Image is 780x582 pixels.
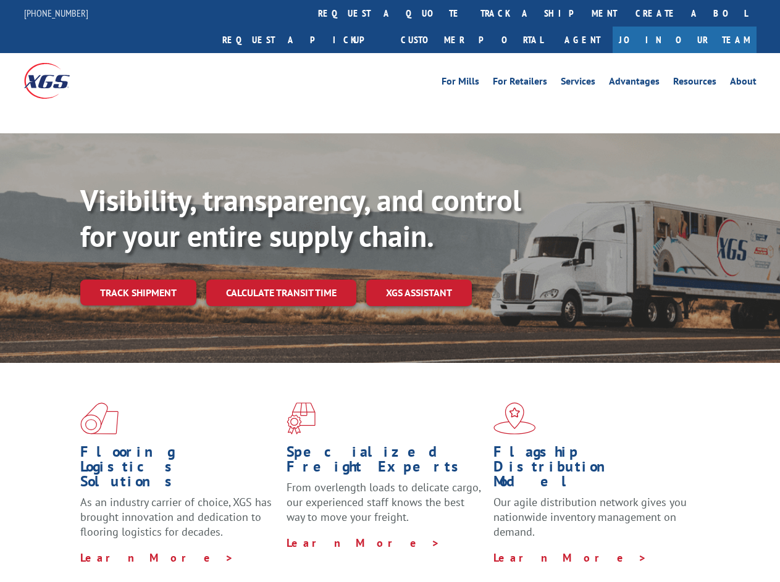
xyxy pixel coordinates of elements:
a: For Retailers [493,77,547,90]
a: Calculate transit time [206,280,356,306]
a: Learn More > [287,536,440,550]
a: Resources [673,77,716,90]
img: xgs-icon-focused-on-flooring-red [287,402,316,434]
a: Request a pickup [213,27,392,53]
span: Our agile distribution network gives you nationwide inventory management on demand. [493,495,687,539]
a: Advantages [609,77,660,90]
img: xgs-icon-flagship-distribution-model-red [493,402,536,434]
a: Join Our Team [613,27,757,53]
a: Customer Portal [392,27,552,53]
h1: Specialized Freight Experts [287,444,484,480]
a: Learn More > [80,551,234,565]
h1: Flooring Logistics Solutions [80,444,277,495]
span: As an industry carrier of choice, XGS has brought innovation and dedication to flooring logistics... [80,495,272,539]
a: Agent [552,27,613,53]
a: Learn More > [493,551,647,565]
a: For Mills [442,77,479,90]
a: [PHONE_NUMBER] [24,7,88,19]
img: xgs-icon-total-supply-chain-intelligence-red [80,402,119,434]
a: About [730,77,757,90]
h1: Flagship Distribution Model [493,444,690,495]
p: From overlength loads to delicate cargo, our experienced staff knows the best way to move your fr... [287,480,484,535]
b: Visibility, transparency, and control for your entire supply chain. [80,181,521,255]
a: XGS ASSISTANT [366,280,472,306]
a: Services [561,77,595,90]
a: Track shipment [80,280,196,306]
